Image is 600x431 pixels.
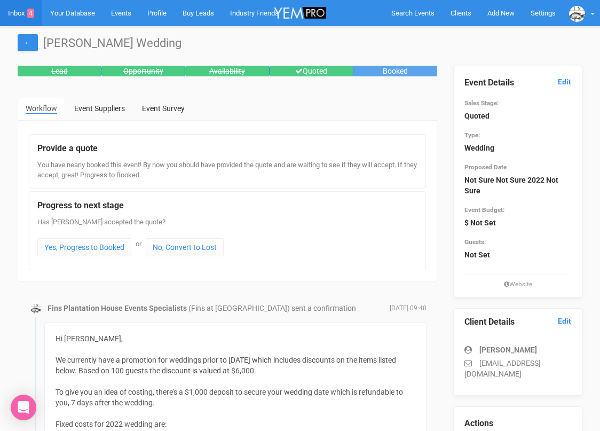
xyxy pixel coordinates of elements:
strong: $ Not Set [464,218,496,227]
a: Edit [558,316,571,326]
legend: Provide a quote [37,143,417,155]
a: Yes, Progress to Booked [37,238,131,256]
small: Sales Stage: [464,99,499,107]
strong: Quoted [464,112,490,120]
div: To give you an idea of costing, there's a $1,000 deposit to secure your wedding date which is ref... [56,387,415,408]
strong: Fins Plantation House Events Specialists [48,304,187,312]
div: Booked [353,66,437,76]
legend: Actions [464,418,571,430]
div: Fixed costs for 2022 wedding are: [56,419,415,429]
span: 4 [27,9,34,18]
div: Has [PERSON_NAME] accepted the quote? [37,217,417,262]
legend: Client Details [464,316,571,328]
div: Lead [18,66,101,76]
a: Event Survey [134,98,193,119]
span: Clients [451,9,471,17]
a: Event Suppliers [66,98,133,119]
small: Type: [464,131,480,139]
legend: Event Details [464,77,571,89]
a: ← [18,34,38,51]
img: data [30,303,41,314]
legend: Progress to next stage [37,200,417,212]
p: [EMAIL_ADDRESS][DOMAIN_NAME] [464,358,571,379]
strong: Not Set [464,250,490,259]
div: or [133,237,144,252]
span: [DATE] 09:48 [390,304,427,313]
strong: [PERSON_NAME] [479,346,537,354]
small: Event Budget: [464,206,504,214]
small: Website [464,280,571,289]
span: Search Events [391,9,435,17]
span: Add New [487,9,515,17]
strong: Wedding [464,144,494,152]
div: Quoted [270,66,353,76]
a: No, Convert to Lost [146,238,224,256]
div: You have nearly booked this event! By now you should have provided the quote and are waiting to s... [37,160,417,180]
small: Proposed Date [464,163,507,171]
small: Guests: [464,238,486,246]
a: Workflow [18,98,65,120]
strong: Not Sure Not Sure 2022 Not Sure [464,176,558,195]
a: Edit [558,77,571,87]
div: Availability [185,66,269,76]
img: data [569,6,585,22]
div: Hi [PERSON_NAME], We currently have a promotion for weddings prior to [DATE] which includes disco... [56,333,415,376]
h1: [PERSON_NAME] Wedding [18,37,582,50]
div: Open Intercom Messenger [11,395,36,420]
div: Opportunity [101,66,185,76]
span: (Fins at [GEOGRAPHIC_DATA]) sent a confirmation [188,304,356,312]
